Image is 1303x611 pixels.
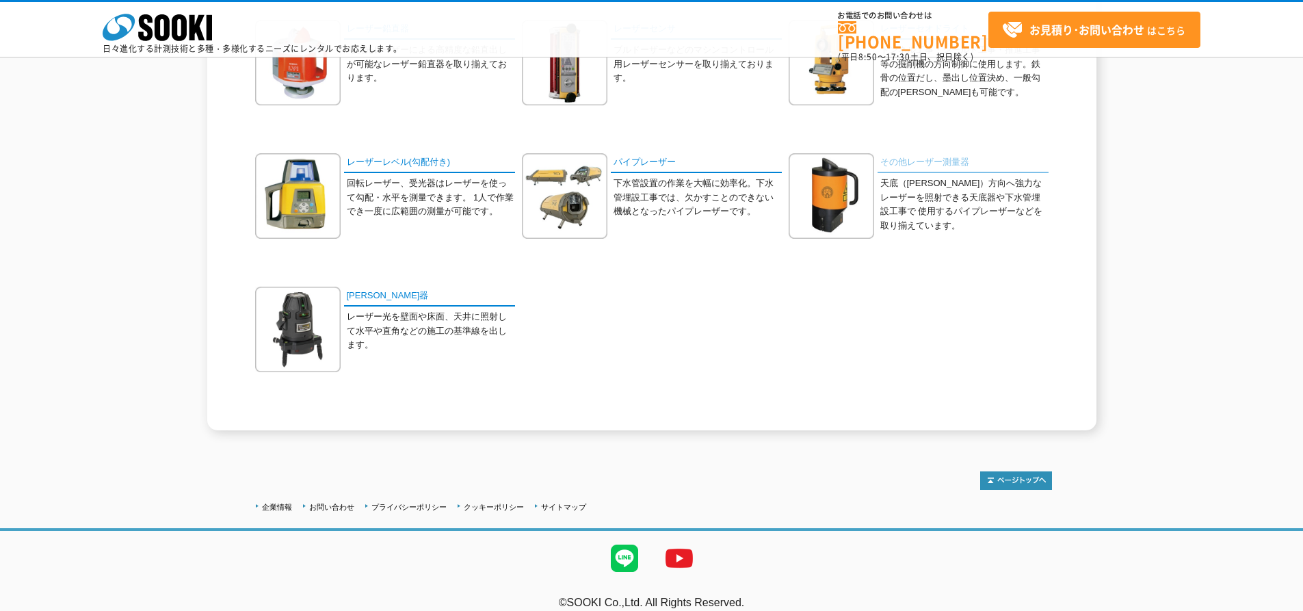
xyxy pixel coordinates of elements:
a: サイトマップ [541,503,586,511]
strong: お見積り･お問い合わせ [1029,21,1144,38]
a: お問い合わせ [309,503,354,511]
img: その他レーザー測量器 [789,153,874,239]
span: (平日 ～ 土日、祝日除く) [838,51,973,63]
a: お見積り･お問い合わせはこちら [988,12,1200,48]
a: [PERSON_NAME]器 [344,287,515,307]
img: 墨出器 [255,287,341,372]
a: クッキーポリシー [464,503,524,511]
p: 下水管設置の作業を大幅に効率化。下水管埋設工事では、欠かすことのできない機械となったパイプレーザーです。 [614,177,782,219]
img: レーザーレベル(勾配付き) [255,153,341,239]
span: 8:50 [858,51,878,63]
a: レーザーレベル(勾配付き) [344,153,515,173]
p: レーザー光を壁面や床面、天井に照射して水平や直角などの施工の基準線を出します。 [347,310,515,352]
p: ブルドーザーなどのマシンコントロール用レーザーセンサーを取り揃えております。 [614,43,782,86]
span: 17:30 [886,51,910,63]
a: パイプレーザー [611,153,782,173]
span: はこちら [1002,20,1185,40]
span: お電話でのお問い合わせは [838,12,988,20]
img: パイプレーザー [522,153,607,239]
p: トンネル工事・シールド工事・推進工事等の掘削機の方向制御に使用します。鉄骨の位置だし、墨出し位置決め、一般勾配の[PERSON_NAME]も可能です。 [880,43,1049,100]
a: プライバシーポリシー [371,503,447,511]
img: LINE [597,531,652,586]
p: 天底（[PERSON_NAME]）方向へ強力なレーザーを照射できる天底器や下水管埋設工事で 使用するパイプレーザーなどを取り揃えています。 [880,177,1049,233]
img: YouTube [652,531,707,586]
a: 企業情報 [262,503,292,511]
p: 回転レーザー、受光器はレーザーを使って勾配・水平を測量できます。 1人で作業でき一度に広範囲の測量が可能です。 [347,177,515,219]
img: トップページへ [980,471,1052,490]
a: その他レーザー測量器 [878,153,1049,173]
a: [PHONE_NUMBER] [838,21,988,49]
p: 可視光レーザーによる高精度な鉛直出しが可能なレーザー鉛直器を取り揃えております。 [347,43,515,86]
p: 日々進化する計測技術と多種・多様化するニーズにレンタルでお応えします。 [103,44,402,53]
